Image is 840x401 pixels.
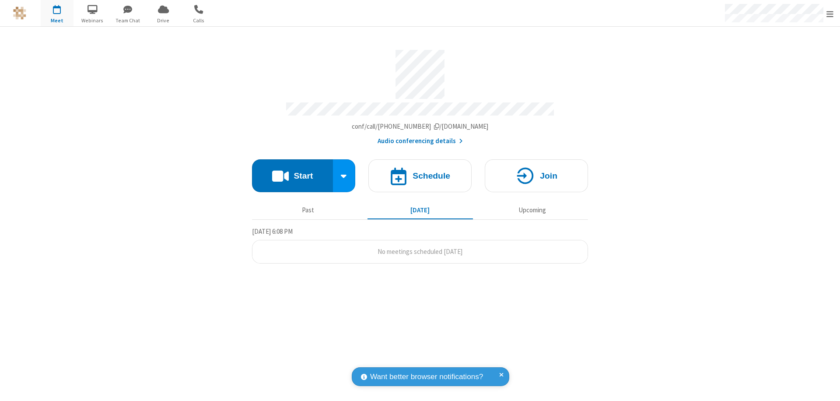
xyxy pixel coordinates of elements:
[112,17,144,25] span: Team Chat
[252,43,588,146] section: Account details
[818,378,833,395] iframe: Chat
[147,17,180,25] span: Drive
[367,202,473,218] button: [DATE]
[370,371,483,383] span: Want better browser notifications?
[255,202,361,218] button: Past
[378,136,463,146] button: Audio conferencing details
[252,227,293,236] span: [DATE] 6:08 PM
[76,17,109,25] span: Webinars
[333,159,356,192] div: Start conference options
[13,7,26,20] img: QA Selenium DO NOT DELETE OR CHANGE
[41,17,73,25] span: Meet
[485,159,588,192] button: Join
[252,226,588,264] section: Today's Meetings
[182,17,215,25] span: Calls
[352,122,489,130] span: Copy my meeting room link
[252,159,333,192] button: Start
[540,172,557,180] h4: Join
[479,202,585,218] button: Upcoming
[413,172,450,180] h4: Schedule
[378,247,462,256] span: No meetings scheduled [DATE]
[368,159,472,192] button: Schedule
[352,122,489,132] button: Copy my meeting room linkCopy my meeting room link
[294,172,313,180] h4: Start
